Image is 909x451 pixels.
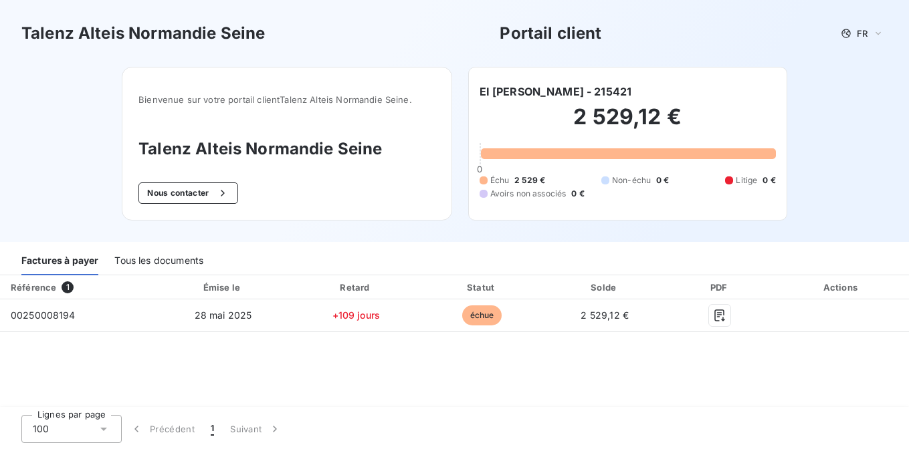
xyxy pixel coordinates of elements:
span: FR [857,28,868,39]
button: Suivant [222,415,290,443]
span: échue [462,305,502,325]
span: 28 mai 2025 [195,309,252,321]
span: 2 529,12 € [581,309,629,321]
button: Nous contacter [138,182,237,204]
span: +109 jours [332,309,381,321]
h3: Talenz Alteis Normandie Seine [21,21,265,45]
h2: 2 529,12 € [480,104,776,144]
span: Bienvenue sur votre portail client Talenz Alteis Normandie Seine . [138,94,435,105]
span: 0 € [763,174,775,186]
button: 1 [203,415,222,443]
h6: EI [PERSON_NAME] - 215421 [480,84,632,100]
span: 0 € [656,174,669,186]
div: Retard [295,281,417,294]
div: Statut [423,281,542,294]
span: 0 [477,164,482,174]
span: Échu [490,174,510,186]
span: Litige [736,174,757,186]
button: Précédent [122,415,203,443]
h3: Talenz Alteis Normandie Seine [138,137,435,161]
span: 2 529 € [514,174,545,186]
div: PDF [668,281,772,294]
span: 1 [211,422,214,436]
span: Non-échu [612,174,651,186]
span: 0 € [571,188,584,200]
div: Émise le [157,281,290,294]
span: 100 [33,422,49,436]
span: 00250008194 [11,309,76,321]
div: Solde [547,281,663,294]
div: Actions [777,281,906,294]
span: 1 [62,281,74,293]
h3: Portail client [500,21,601,45]
div: Référence [11,282,56,293]
div: Factures à payer [21,247,98,275]
span: Avoirs non associés [490,188,567,200]
div: Tous les documents [114,247,203,275]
